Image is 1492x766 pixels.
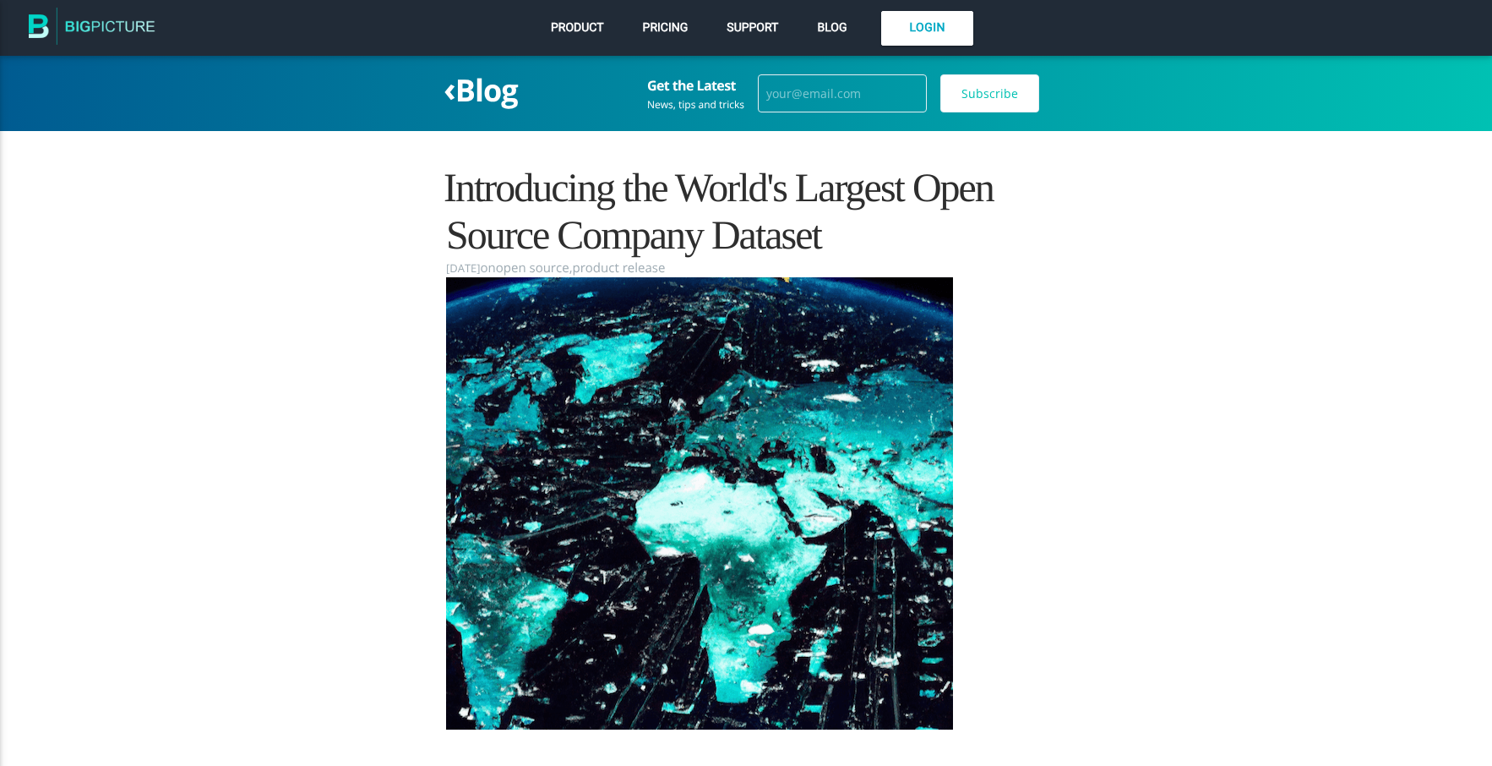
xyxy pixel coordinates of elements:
[446,165,1046,258] h1: Introducing the World's Largest Open Source Company Dataset
[639,17,693,39] a: Pricing
[551,21,604,35] span: Product
[758,74,927,113] input: your@email.com
[813,17,851,39] a: Blog
[722,17,782,39] a: Support
[446,259,481,277] time: [DATE]
[643,21,689,35] span: Pricing
[647,100,744,110] div: News, tips and tricks
[444,65,455,112] span: ‹
[496,260,569,276] a: open source
[29,7,155,50] img: The BigPicture.io Blog
[547,17,608,39] a: Product
[573,260,666,276] a: product release
[647,78,744,93] h3: Get the Latest
[446,259,1046,277] section: on ,
[446,277,953,730] img: dalle-open-source-companies.min.png
[940,74,1039,113] input: Subscribe
[444,69,518,111] a: ‹Blog
[881,11,973,46] a: Login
